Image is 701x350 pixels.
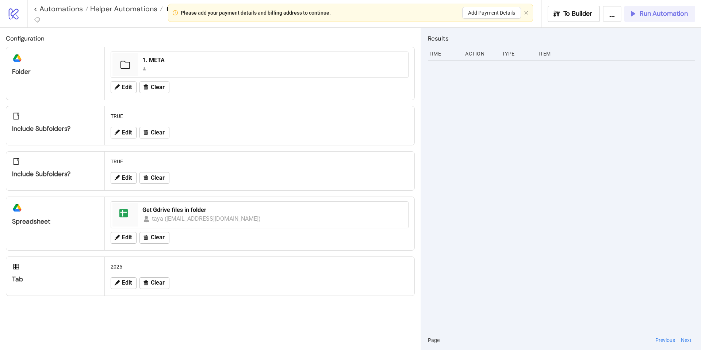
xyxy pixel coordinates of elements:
span: To Builder [563,9,593,18]
div: Include subfolders? [12,125,99,133]
button: Clear [139,277,169,289]
button: Edit [111,81,137,93]
span: Edit [122,84,132,91]
span: Clear [151,175,165,181]
button: Run Automation [624,6,695,22]
div: Spreadsheet [12,217,99,226]
span: Edit [122,129,132,136]
div: TRUE [108,109,411,123]
button: Edit [111,277,137,289]
div: Please add your payment details and billing address to continue. [181,9,331,17]
button: Clear [139,172,169,184]
div: Item [538,47,695,61]
span: Clear [151,84,165,91]
div: Type [501,47,533,61]
div: Get Gdrive files in folder [142,206,404,214]
span: Helper Automations [88,4,157,14]
div: taya ([EMAIL_ADDRESS][DOMAIN_NAME]) [152,214,261,223]
button: Edit [111,232,137,244]
button: Clear [139,81,169,93]
button: ... [603,6,621,22]
span: Edit [122,175,132,181]
a: < Automations [34,5,88,12]
div: 2025 [108,260,411,274]
h2: Configuration [6,34,415,43]
button: To Builder [548,6,600,22]
div: Include subfolders? [12,170,99,178]
span: Edit [122,234,132,241]
button: Add Payment Details [462,7,521,19]
button: Previous [653,336,677,344]
span: Clear [151,234,165,241]
span: Clear [151,129,165,136]
button: Clear [139,127,169,138]
div: TRUE [108,155,411,168]
div: Action [464,47,496,61]
span: Run Automation [640,9,688,18]
h2: Results [428,34,695,43]
span: Page [428,336,440,344]
button: Next [679,336,694,344]
span: Clear [151,279,165,286]
div: Tab [12,275,99,284]
button: Clear [139,232,169,244]
div: Time [428,47,459,61]
button: close [524,11,528,15]
div: 1. META [142,56,404,64]
span: exclamation-circle [173,10,178,15]
a: Helper Automations [88,5,163,12]
div: Folder [12,68,99,76]
button: Edit [111,172,137,184]
span: Add Payment Details [468,10,515,16]
button: Edit [111,127,137,138]
span: Edit [122,279,132,286]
